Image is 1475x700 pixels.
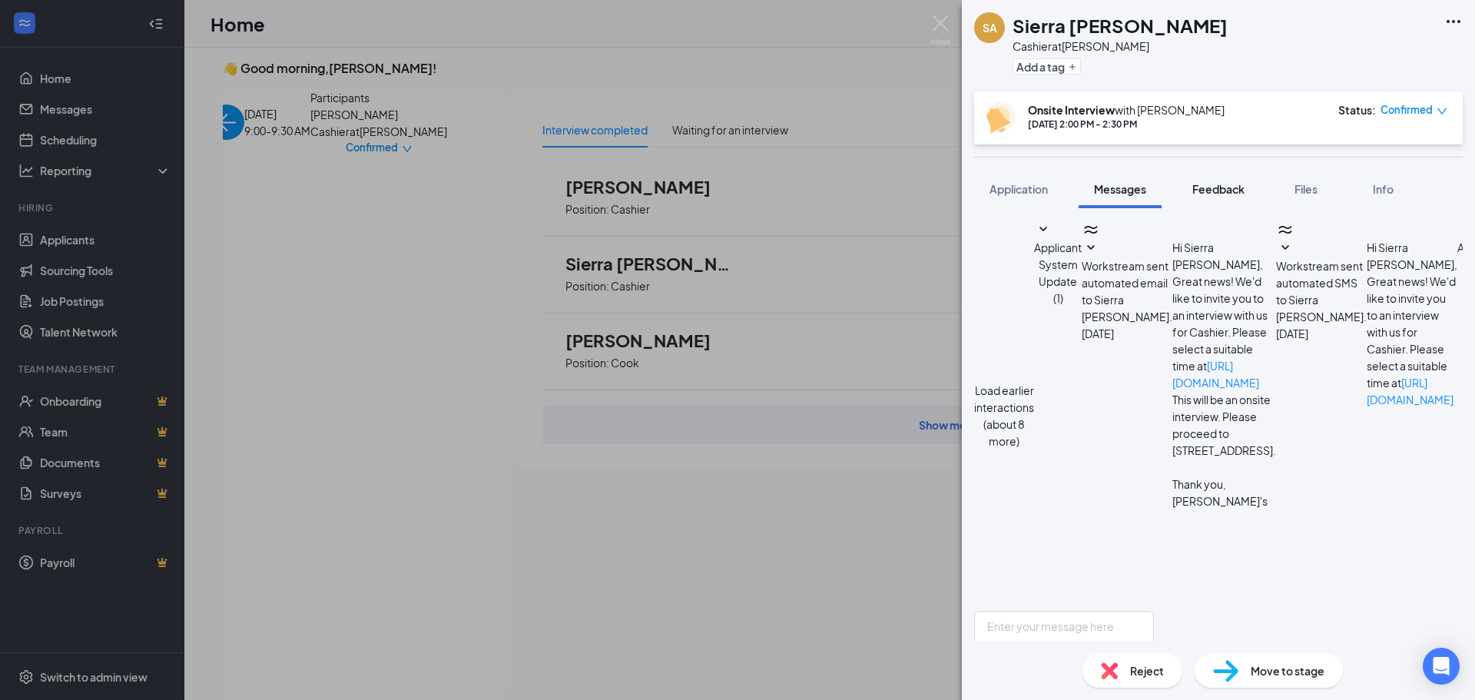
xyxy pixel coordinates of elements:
[1013,58,1081,75] button: PlusAdd a tag
[1034,221,1052,239] svg: SmallChevronDown
[1276,325,1308,342] span: [DATE]
[1013,38,1228,54] div: Cashier at [PERSON_NAME]
[1028,102,1225,118] div: with [PERSON_NAME]
[1172,493,1276,509] p: [PERSON_NAME]'s
[1172,239,1276,273] p: Hi Sierra [PERSON_NAME],
[1423,648,1460,685] div: Open Intercom Messenger
[1082,325,1114,342] span: [DATE]
[1094,182,1146,196] span: Messages
[1028,118,1225,131] div: [DATE] 2:00 PM - 2:30 PM
[1251,662,1324,679] span: Move to stage
[1172,273,1276,391] p: Great news! We'd like to invite you to an interview with us for Cashier. Please select a suitable...
[1028,103,1115,117] b: Onsite Interview
[1276,221,1294,239] svg: WorkstreamLogo
[989,182,1048,196] span: Application
[1276,259,1367,323] span: Workstream sent automated SMS to Sierra [PERSON_NAME].
[1013,12,1228,38] h1: Sierra [PERSON_NAME]
[1082,221,1100,239] svg: WorkstreamLogo
[983,20,997,35] div: SA
[1172,359,1259,390] a: [URL][DOMAIN_NAME]
[1367,241,1457,406] span: Hi Sierra [PERSON_NAME], Great news! We'd like to invite you to an interview with us for Cashier....
[1444,12,1463,31] svg: Ellipses
[1172,391,1276,459] p: This will be an onsite interview. Please proceed to [STREET_ADDRESS].
[974,382,1034,450] button: Load earlier interactions (about 8 more)
[1294,182,1318,196] span: Files
[1192,182,1245,196] span: Feedback
[1172,476,1276,493] p: Thank you,
[1367,376,1453,406] a: [URL][DOMAIN_NAME]
[1373,182,1394,196] span: Info
[1082,259,1172,323] span: Workstream sent automated email to Sierra [PERSON_NAME].
[1130,662,1164,679] span: Reject
[1034,241,1082,305] span: Applicant System Update (1)
[1338,102,1376,118] div: Status :
[1068,62,1077,71] svg: Plus
[1034,221,1082,307] button: SmallChevronDownApplicant System Update (1)
[1437,106,1447,117] span: down
[1381,102,1433,118] span: Confirmed
[1082,239,1100,257] svg: SmallChevronDown
[1276,239,1294,257] svg: SmallChevronDown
